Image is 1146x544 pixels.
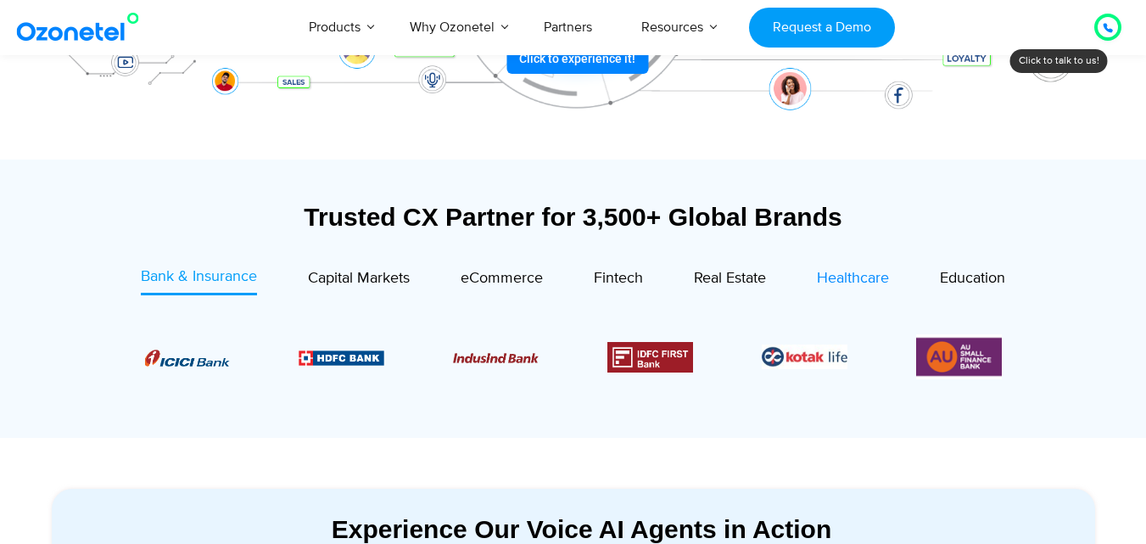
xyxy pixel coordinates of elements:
a: Real Estate [694,266,766,295]
img: Picture9.png [299,351,384,365]
div: 6 / 6 [916,334,1002,379]
span: Fintech [594,269,643,288]
img: Picture8.png [144,350,230,367]
img: Picture10.png [453,353,539,363]
span: Real Estate [694,269,766,288]
div: 5 / 6 [762,345,847,369]
span: Bank & Insurance [141,267,257,286]
img: Picture13.png [916,334,1002,379]
div: 3 / 6 [453,347,539,367]
a: Education [940,266,1005,295]
span: eCommerce [461,269,543,288]
img: Picture12.png [607,342,693,373]
div: Trusted CX Partner for 3,500+ Global Brands [52,202,1095,232]
div: Experience Our Voice AI Agents in Action [69,514,1095,544]
span: Capital Markets [308,269,410,288]
span: Education [940,269,1005,288]
a: Fintech [594,266,643,295]
div: 1 / 6 [144,347,230,367]
div: Image Carousel [145,334,1002,379]
img: Picture26.jpg [762,345,847,369]
div: 4 / 6 [607,342,693,373]
a: eCommerce [461,266,543,295]
a: Healthcare [817,266,889,295]
a: Request a Demo [749,8,894,48]
span: Healthcare [817,269,889,288]
div: 2 / 6 [299,347,384,367]
a: Capital Markets [308,266,410,295]
a: Bank & Insurance [141,266,257,295]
